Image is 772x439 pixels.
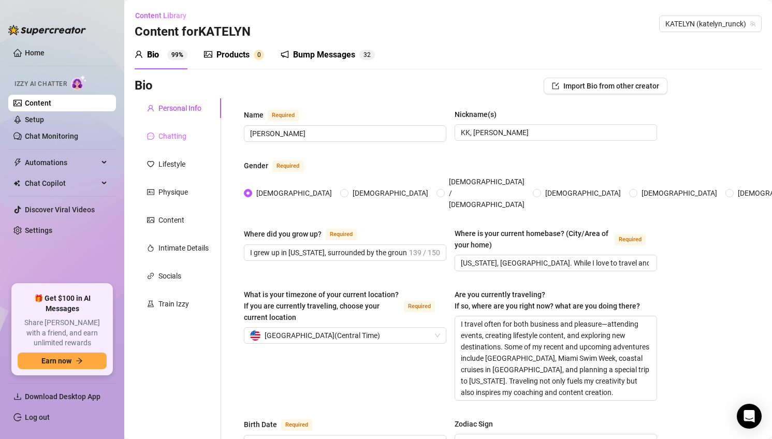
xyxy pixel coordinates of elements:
[293,49,355,61] div: Bump Messages
[147,300,154,308] span: experiment
[147,49,159,61] div: Bio
[252,187,336,199] span: [DEMOGRAPHIC_DATA]
[250,128,438,139] input: Name
[25,392,100,401] span: Download Desktop App
[147,272,154,280] span: link
[25,154,98,171] span: Automations
[71,75,87,90] img: AI Chatter
[544,78,667,94] button: Import Bio from other creator
[455,109,497,120] div: Nickname(s)
[461,257,649,269] input: Where is your current homebase? (City/Area of your home)
[25,226,52,235] a: Settings
[147,216,154,224] span: picture
[409,247,440,258] span: 139 / 150
[216,49,250,61] div: Products
[455,290,640,310] span: Are you currently traveling? If so, where are you right now? what are you doing there?
[147,133,154,140] span: message
[563,82,659,90] span: Import Bio from other creator
[615,234,646,245] span: Required
[158,130,186,142] div: Chatting
[147,188,154,196] span: idcard
[18,353,107,369] button: Earn nowarrow-right
[135,78,153,94] h3: Bio
[455,418,493,430] div: Zodiac Sign
[13,180,20,187] img: Chat Copilot
[135,24,251,40] h3: Content for KATELYN
[14,79,67,89] span: Izzy AI Chatter
[13,158,22,167] span: thunderbolt
[455,316,657,400] textarea: I travel often for both business and pleasure—attending events, creating lifestyle content, and e...
[135,50,143,58] span: user
[25,206,95,214] a: Discover Viral Videos
[326,229,357,240] span: Required
[367,51,371,58] span: 2
[167,50,187,60] sup: 99%
[250,330,260,341] img: us
[158,103,201,114] div: Personal Info
[254,50,264,60] sup: 0
[250,247,407,258] input: Where did you grow up?
[268,110,299,121] span: Required
[25,115,44,124] a: Setup
[25,99,51,107] a: Content
[244,160,268,171] div: Gender
[244,418,324,431] label: Birth Date
[637,187,721,199] span: [DEMOGRAPHIC_DATA]
[281,419,312,431] span: Required
[552,82,559,90] span: import
[135,7,195,24] button: Content Library
[13,392,22,401] span: download
[359,50,375,60] sup: 32
[18,318,107,348] span: Share [PERSON_NAME] with a friend, and earn unlimited rewards
[158,270,181,282] div: Socials
[244,419,277,430] div: Birth Date
[541,187,625,199] span: [DEMOGRAPHIC_DATA]
[158,186,188,198] div: Physique
[41,357,71,365] span: Earn now
[244,290,399,321] span: What is your timezone of your current location? If you are currently traveling, choose your curre...
[455,109,504,120] label: Nickname(s)
[158,242,209,254] div: Intimate Details
[455,418,500,430] label: Zodiac Sign
[244,159,315,172] label: Gender
[665,16,755,32] span: KATELYN (katelyn_runck)
[265,328,380,343] span: [GEOGRAPHIC_DATA] ( Central Time )
[8,25,86,35] img: logo-BBDzfeDw.svg
[18,294,107,314] span: 🎁 Get $100 in AI Messages
[204,50,212,58] span: picture
[461,127,649,138] input: Nickname(s)
[404,301,435,312] span: Required
[76,357,83,364] span: arrow-right
[244,228,368,240] label: Where did you grow up?
[348,187,432,199] span: [DEMOGRAPHIC_DATA]
[135,11,186,20] span: Content Library
[158,298,189,310] div: Train Izzy
[244,109,264,121] div: Name
[363,51,367,58] span: 3
[147,105,154,112] span: user
[272,160,303,172] span: Required
[158,214,184,226] div: Content
[158,158,185,170] div: Lifestyle
[25,175,98,192] span: Chat Copilot
[25,49,45,57] a: Home
[455,228,610,251] div: Where is your current homebase? (City/Area of your home)
[750,21,756,27] span: team
[244,109,310,121] label: Name
[445,176,529,210] span: [DEMOGRAPHIC_DATA] / [DEMOGRAPHIC_DATA]
[244,228,322,240] div: Where did you grow up?
[281,50,289,58] span: notification
[147,160,154,168] span: heart
[25,413,50,421] a: Log out
[737,404,762,429] div: Open Intercom Messenger
[147,244,154,252] span: fire
[455,228,657,251] label: Where is your current homebase? (City/Area of your home)
[25,132,78,140] a: Chat Monitoring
